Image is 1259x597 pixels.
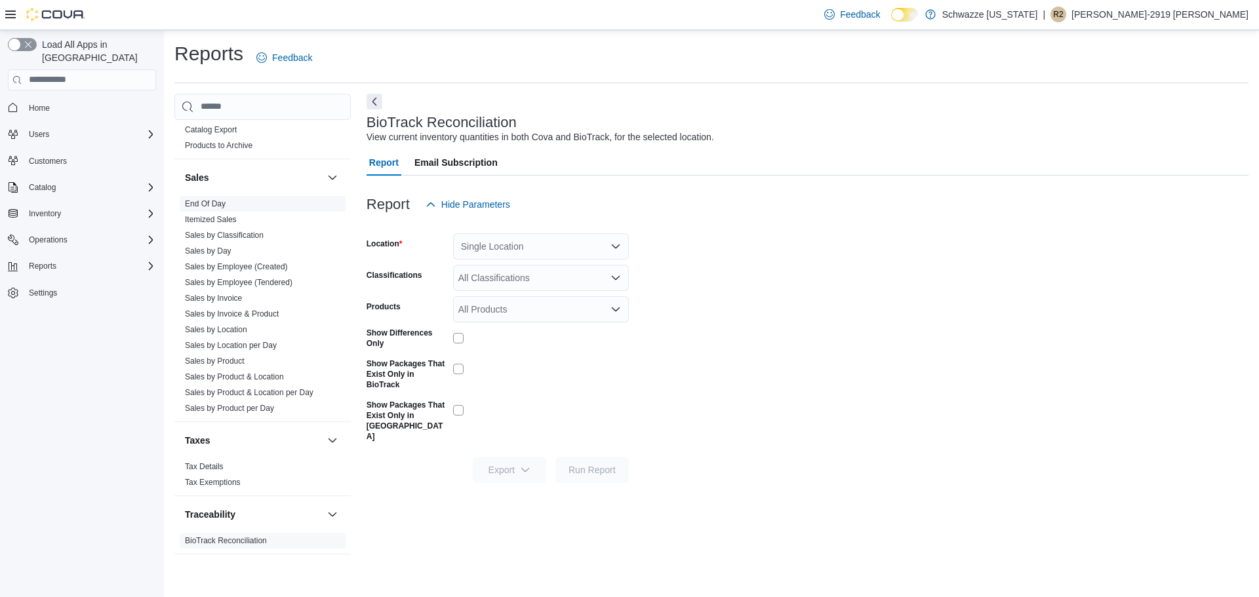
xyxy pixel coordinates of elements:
[24,126,156,142] span: Users
[24,206,66,221] button: Inventory
[272,51,312,64] span: Feedback
[8,93,156,337] nav: Complex example
[185,277,292,288] span: Sales by Employee (Tendered)
[29,208,61,219] span: Inventory
[185,278,292,287] a: Sales by Employee (Tendered)
[29,288,57,298] span: Settings
[610,241,621,252] button: Open list of options
[24,232,156,248] span: Operations
[819,1,885,28] a: Feedback
[185,478,241,487] a: Tax Exemptions
[3,125,161,144] button: Users
[367,301,401,312] label: Products
[185,171,322,184] button: Sales
[185,340,277,351] span: Sales by Location per Day
[414,149,498,176] span: Email Subscription
[24,285,62,301] a: Settings
[24,180,61,195] button: Catalog
[441,198,510,211] span: Hide Parameters
[29,103,50,113] span: Home
[185,434,210,447] h3: Taxes
[174,459,351,495] div: Taxes
[367,358,448,390] label: Show Packages That Exist Only in BioTrack
[185,246,231,256] a: Sales by Day
[185,462,224,471] a: Tax Details
[185,199,226,208] a: End Of Day
[24,100,55,116] a: Home
[367,94,382,109] button: Next
[185,434,322,447] button: Taxes
[185,246,231,256] span: Sales by Day
[1050,7,1066,22] div: Ryan-2919 Stoops
[24,232,73,248] button: Operations
[185,325,247,334] a: Sales by Location
[185,508,235,521] h3: Traceability
[185,356,245,366] span: Sales by Product
[185,324,247,335] span: Sales by Location
[1071,7,1249,22] p: [PERSON_NAME]-2919 [PERSON_NAME]
[185,293,242,303] span: Sales by Invoice
[367,270,422,280] label: Classifications
[174,196,351,421] div: Sales
[473,457,546,483] button: Export
[185,140,252,151] span: Products to Archive
[24,153,156,169] span: Customers
[185,404,274,413] a: Sales by Product per Day
[185,214,237,225] span: Itemized Sales
[174,122,351,159] div: Products
[24,180,156,195] span: Catalog
[185,125,237,134] a: Catalog Export
[185,536,267,545] a: BioTrack Reconciliation
[1053,7,1063,22] span: R2
[367,130,714,144] div: View current inventory quantities in both Cova and BioTrack, for the selected location.
[367,115,517,130] h3: BioTrack Reconciliation
[325,170,340,185] button: Sales
[24,100,156,116] span: Home
[369,149,399,176] span: Report
[367,239,403,249] label: Location
[185,230,264,241] span: Sales by Classification
[185,341,277,350] a: Sales by Location per Day
[185,309,279,318] a: Sales by Invoice & Product
[24,284,156,301] span: Settings
[29,182,56,193] span: Catalog
[3,283,161,302] button: Settings
[29,129,49,140] span: Users
[1043,7,1045,22] p: |
[24,258,156,274] span: Reports
[610,273,621,283] button: Open list of options
[29,156,67,166] span: Customers
[24,206,156,221] span: Inventory
[29,261,56,271] span: Reports
[185,372,284,381] a: Sales by Product & Location
[3,204,161,223] button: Inventory
[24,153,72,169] a: Customers
[251,45,317,71] a: Feedback
[185,403,274,414] span: Sales by Product per Day
[840,8,880,21] span: Feedback
[174,41,243,67] h1: Reports
[185,356,245,366] a: Sales by Product
[3,178,161,197] button: Catalog
[185,231,264,240] a: Sales by Classification
[3,231,161,249] button: Operations
[555,457,629,483] button: Run Report
[185,141,252,150] a: Products to Archive
[185,477,241,488] span: Tax Exemptions
[610,304,621,315] button: Open list of options
[569,463,616,476] span: Run Report
[24,258,62,274] button: Reports
[26,8,85,21] img: Cova
[367,400,448,442] label: Show Packages That Exist Only in [GEOGRAPHIC_DATA]
[3,257,161,275] button: Reports
[185,387,313,398] span: Sales by Product & Location per Day
[185,215,237,224] a: Itemized Sales
[174,533,351,554] div: Traceability
[29,235,68,245] span: Operations
[185,461,224,472] span: Tax Details
[891,8,919,22] input: Dark Mode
